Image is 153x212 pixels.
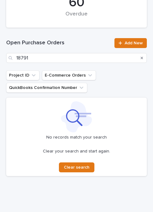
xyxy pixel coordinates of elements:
[42,70,96,80] button: E-Commerce Orders
[64,165,89,170] span: Clear search
[6,70,39,80] button: Project ID
[17,11,136,24] div: Overdue
[6,39,111,47] h1: Open Purchase Orders
[43,149,110,154] p: Clear your search and start again.
[6,83,87,93] button: QuickBooks Confirmation Number
[125,41,143,45] span: Add New
[10,135,143,140] p: No records match your search
[59,162,94,172] button: Clear search
[6,53,147,63] input: Search
[114,38,147,48] a: Add New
